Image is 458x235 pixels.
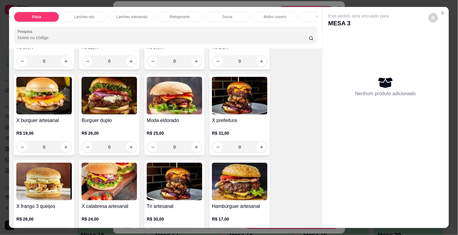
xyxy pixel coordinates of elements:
[147,117,202,124] h4: Moda eldorado
[82,117,137,124] h4: Burguer duplo
[82,216,137,222] p: R$ 24,00
[213,142,223,152] button: decrease-product-quantity
[170,14,190,19] p: Refrigerante
[82,203,137,210] h4: X calabresa artesanal
[212,117,267,124] h4: X prefeitura
[212,216,267,222] p: R$ 17,00
[317,14,329,19] p: Cerveja
[212,77,267,114] img: product-image
[355,90,416,97] p: Nenhum produto adicionado
[16,163,72,200] img: product-image
[212,130,267,136] p: R$ 31,00
[223,14,232,19] p: Sucos
[16,117,72,124] h4: X burguer artesanal
[212,203,267,210] h4: Hambúrguer artesanal
[147,77,202,114] img: product-image
[18,35,309,41] input: Pesquisa
[32,14,41,19] p: Pizza
[212,163,267,200] img: product-image
[16,130,72,136] p: R$ 19,00
[147,216,202,222] p: R$ 30,00
[82,130,137,136] p: R$ 26,00
[74,14,94,19] p: Lanches raiz
[82,163,137,200] img: product-image
[147,203,202,210] h4: Tri artesanal
[328,13,389,19] p: Este pedido será vinculado para
[257,142,266,152] button: increase-product-quantity
[16,77,72,114] img: product-image
[438,8,448,18] button: Close
[116,14,148,19] p: Lanches artesanais
[264,14,287,19] p: Molho caseiro
[82,77,137,114] img: product-image
[147,130,202,136] p: R$ 25,00
[16,203,72,210] h4: X frango 3 queijos
[428,13,438,23] button: decrease-product-quantity
[16,216,72,222] p: R$ 26,00
[328,19,389,27] p: MESA 3
[18,29,34,34] label: Pesquisa
[147,163,202,200] img: product-image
